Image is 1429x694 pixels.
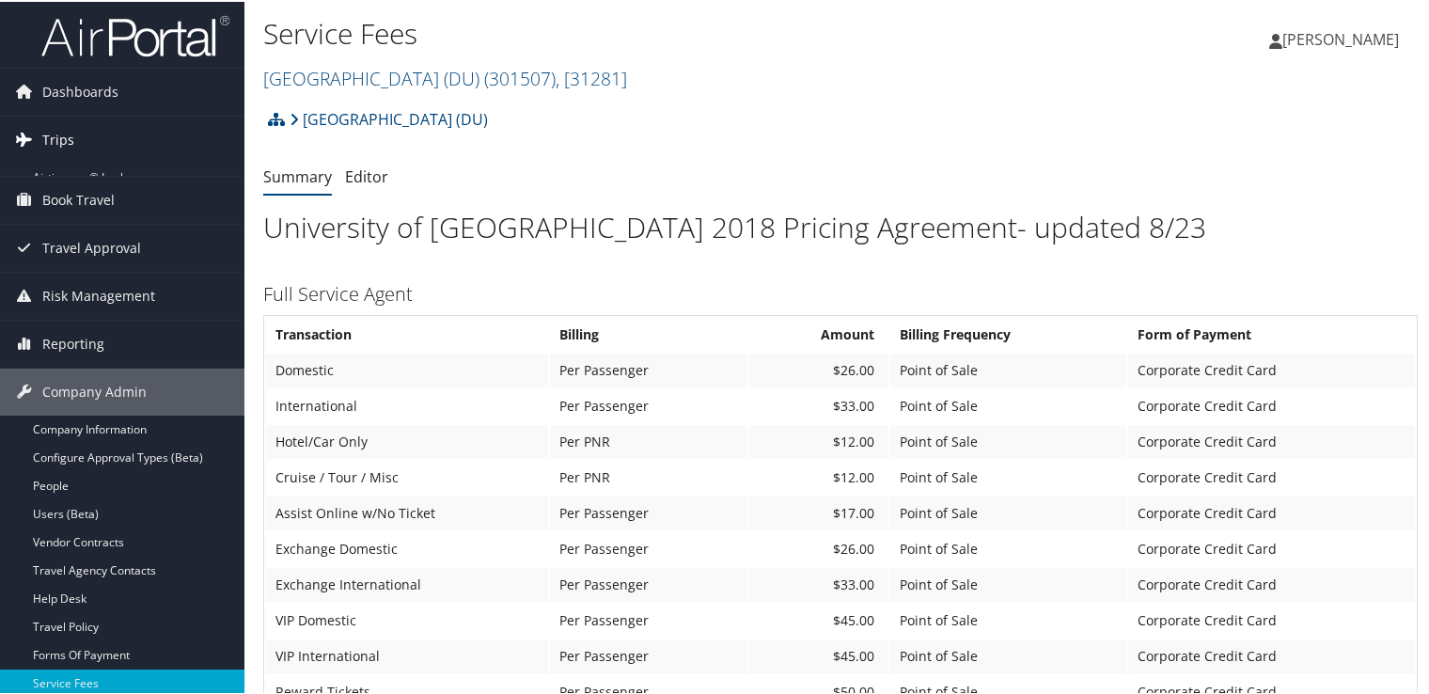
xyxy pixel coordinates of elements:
[1128,566,1415,600] td: Corporate Credit Card
[42,319,104,366] span: Reporting
[550,638,746,671] td: Per Passenger
[42,175,115,222] span: Book Travel
[41,12,229,56] img: airportal-logo.png
[748,602,888,636] td: $45.00
[266,638,548,671] td: VIP International
[263,206,1418,245] h1: University of [GEOGRAPHIC_DATA] 2018 Pricing Agreement- updated 8/23
[890,352,1126,386] td: Point of Sale
[1128,530,1415,564] td: Corporate Credit Card
[890,602,1126,636] td: Point of Sale
[748,423,888,457] td: $12.00
[266,602,548,636] td: VIP Domestic
[345,165,388,185] a: Editor
[890,316,1126,350] th: Billing Frequency
[550,495,746,528] td: Per Passenger
[550,352,746,386] td: Per Passenger
[890,495,1126,528] td: Point of Sale
[1282,27,1399,48] span: [PERSON_NAME]
[266,530,548,564] td: Exchange Domestic
[1128,638,1415,671] td: Corporate Credit Card
[290,99,488,136] a: [GEOGRAPHIC_DATA] (DU)
[266,495,548,528] td: Assist Online w/No Ticket
[42,271,155,318] span: Risk Management
[263,12,1033,52] h1: Service Fees
[1128,459,1415,493] td: Corporate Credit Card
[1128,602,1415,636] td: Corporate Credit Card
[263,64,627,89] a: [GEOGRAPHIC_DATA] (DU)
[556,64,627,89] span: , [ 31281 ]
[748,530,888,564] td: $26.00
[748,352,888,386] td: $26.00
[263,165,332,185] a: Summary
[550,530,746,564] td: Per Passenger
[1128,316,1415,350] th: Form of Payment
[42,115,74,162] span: Trips
[748,638,888,671] td: $45.00
[266,459,548,493] td: Cruise / Tour / Misc
[266,387,548,421] td: International
[266,316,548,350] th: Transaction
[550,316,746,350] th: Billing
[550,459,746,493] td: Per PNR
[890,459,1126,493] td: Point of Sale
[42,367,147,414] span: Company Admin
[266,423,548,457] td: Hotel/Car Only
[748,459,888,493] td: $12.00
[1128,387,1415,421] td: Corporate Credit Card
[550,423,746,457] td: Per PNR
[550,387,746,421] td: Per Passenger
[890,387,1126,421] td: Point of Sale
[484,64,556,89] span: ( 301507 )
[890,638,1126,671] td: Point of Sale
[748,495,888,528] td: $17.00
[1128,423,1415,457] td: Corporate Credit Card
[266,566,548,600] td: Exchange International
[550,566,746,600] td: Per Passenger
[42,223,141,270] span: Travel Approval
[748,566,888,600] td: $33.00
[748,387,888,421] td: $33.00
[1269,9,1418,66] a: [PERSON_NAME]
[550,602,746,636] td: Per Passenger
[890,530,1126,564] td: Point of Sale
[266,352,548,386] td: Domestic
[42,67,118,114] span: Dashboards
[890,423,1126,457] td: Point of Sale
[263,279,1418,306] h3: Full Service Agent
[890,566,1126,600] td: Point of Sale
[1128,352,1415,386] td: Corporate Credit Card
[1128,495,1415,528] td: Corporate Credit Card
[748,316,888,350] th: Amount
